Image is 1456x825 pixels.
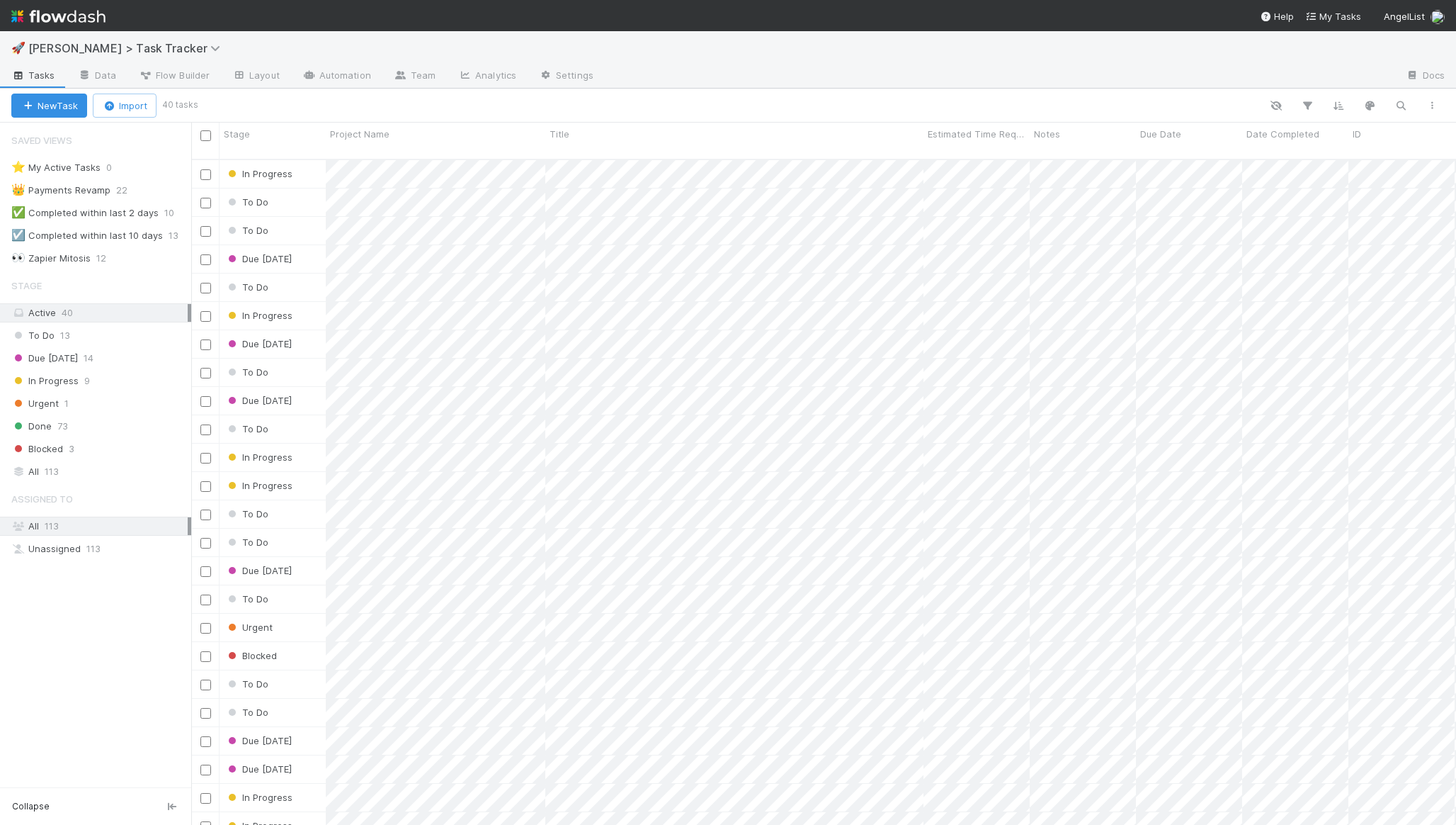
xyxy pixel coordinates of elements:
span: 113 [45,463,59,481]
div: Urgent [225,620,273,634]
span: Urgent [225,622,273,633]
div: In Progress [225,478,292,493]
input: Toggle Row Selected [200,311,211,322]
a: Flow Builder [127,65,221,88]
div: Due [DATE] [225,337,292,351]
span: To Do [11,327,55,344]
input: Toggle Row Selected [200,226,211,237]
span: Saved Views [11,126,72,155]
input: Toggle Row Selected [200,339,211,350]
input: Toggle All Rows Selected [200,130,211,141]
div: In Progress [225,308,292,322]
span: Estimated Time Required (hours) [928,127,1026,141]
span: Blocked [225,650,277,661]
span: 13 [60,327,70,344]
button: Import [93,94,157,118]
div: Due [DATE] [225,762,292,776]
img: avatar_8e0a024e-b700-4f9f-aecf-6f1e79dccd3c.png [1431,10,1445,24]
span: In Progress [225,451,292,463]
span: 73 [57,417,68,435]
input: Toggle Row Selected [200,283,211,293]
a: Team [382,65,447,88]
span: Tasks [11,68,55,82]
input: Toggle Row Selected [200,254,211,265]
div: Due [DATE] [225,734,292,748]
span: 13 [169,227,193,245]
div: To Do [225,705,268,719]
img: logo-inverted-e16ddd16eac7371096b0.svg [11,4,106,28]
div: Completed within last 10 days [11,227,163,245]
span: 3 [69,440,74,458]
div: To Do [225,592,268,606]
span: Blocked [11,440,63,458]
span: To Do [225,678,268,690]
input: Toggle Row Selected [200,566,211,577]
button: NewTask [11,94,87,118]
span: 👑 [11,184,25,196]
span: 40 [62,307,73,318]
input: Toggle Row Selected [200,453,211,464]
span: Due [DATE] [225,253,292,264]
span: Title [550,127,569,141]
span: 1 [64,395,69,412]
span: ID [1353,127,1361,141]
span: Date Completed [1246,127,1319,141]
div: All [11,517,188,535]
span: To Do [225,593,268,605]
input: Toggle Row Selected [200,623,211,634]
a: Analytics [447,65,528,88]
span: Urgent [11,395,59,412]
div: To Do [225,535,268,549]
a: Settings [528,65,605,88]
a: Data [67,65,127,88]
span: Assigned To [11,485,73,513]
span: To Do [225,508,268,520]
span: 113 [45,520,59,532]
span: 🚀 [11,42,25,54]
a: Layout [221,65,291,88]
div: Completed within last 2 days [11,204,159,222]
div: In Progress [225,790,292,804]
input: Toggle Row Selected [200,680,211,690]
span: Due Date [1140,127,1181,141]
input: Toggle Row Selected [200,169,211,180]
span: In Progress [225,310,292,321]
span: ☑️ [11,229,25,241]
span: To Do [225,281,268,293]
span: Done [11,417,52,435]
a: Docs [1394,65,1456,88]
div: In Progress [225,167,292,181]
span: In Progress [11,372,79,390]
div: Payments Revamp [11,181,110,199]
div: My Active Tasks [11,159,101,176]
div: To Do [225,280,268,294]
span: To Do [225,196,268,208]
span: My Tasks [1305,11,1361,22]
span: Due [DATE] [225,395,292,406]
input: Toggle Row Selected [200,651,211,662]
div: All [11,463,188,481]
a: Automation [291,65,382,88]
div: Zapier Mitosis [11,249,91,267]
div: Unassigned [11,540,188,558]
div: To Do [225,223,268,237]
span: 22 [116,181,142,199]
span: [PERSON_NAME] > Task Tracker [28,41,227,55]
div: Due [DATE] [225,563,292,578]
span: AngelList [1384,11,1425,22]
span: 113 [86,540,101,558]
span: Stage [224,127,250,141]
span: Project Name [330,127,389,141]
div: Active [11,304,188,322]
span: To Do [225,423,268,434]
div: In Progress [225,450,292,464]
span: To Do [225,707,268,718]
span: Due [DATE] [225,763,292,775]
span: Collapse [12,800,50,813]
div: Due [DATE] [225,252,292,266]
div: Blocked [225,649,277,663]
span: Due [DATE] [225,565,292,576]
span: 10 [164,204,188,222]
span: Stage [11,271,42,300]
div: To Do [225,195,268,209]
